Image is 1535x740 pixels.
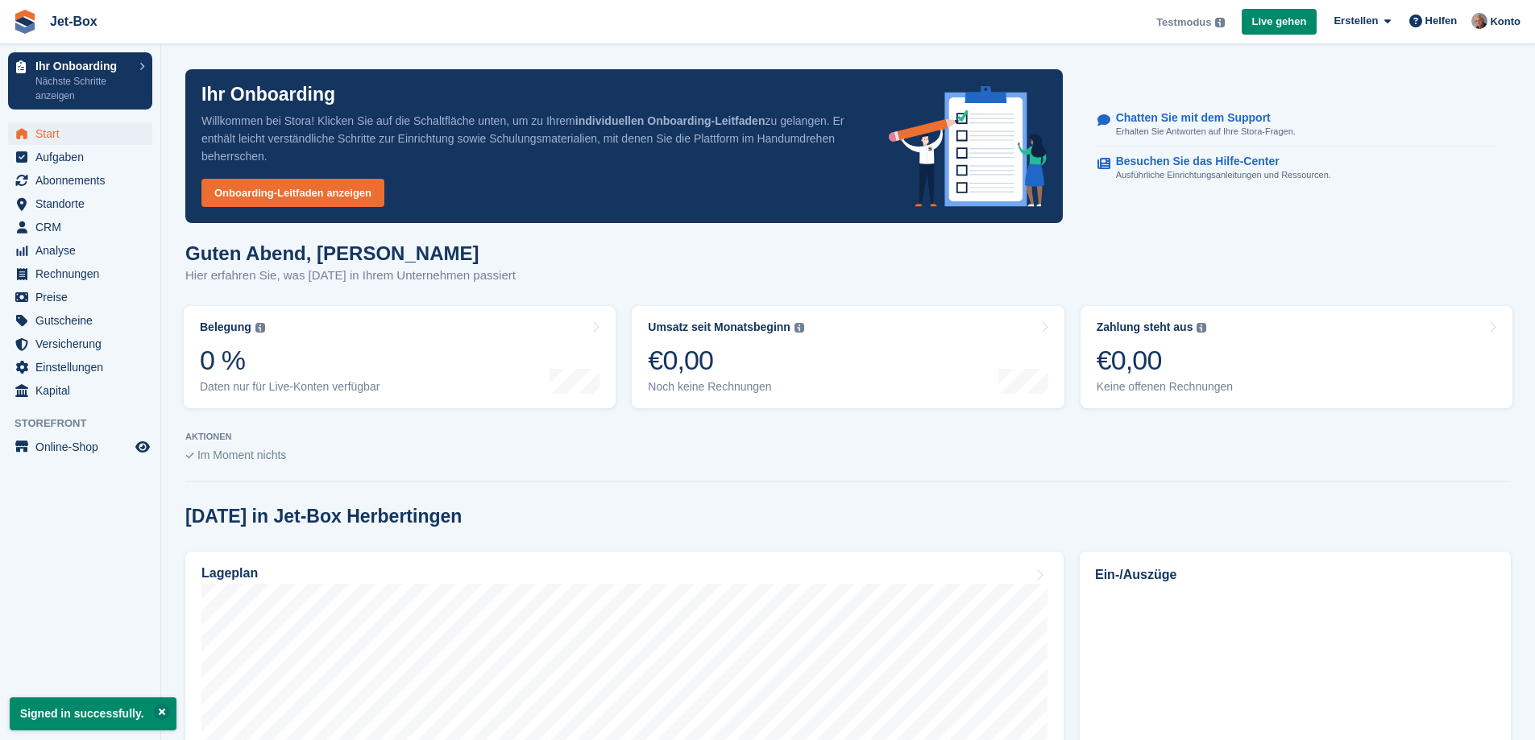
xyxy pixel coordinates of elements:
div: Keine offenen Rechnungen [1097,380,1233,394]
p: Ihr Onboarding [35,60,131,72]
span: Live gehen [1252,14,1307,30]
h2: Lageplan [201,566,258,581]
img: icon-info-grey-7440780725fd019a000dd9b08b2336e03edf1995a4989e88bcd33f0948082b44.svg [794,323,804,333]
h2: Ein-/Auszüge [1095,565,1496,585]
img: blank_slate_check_icon-ba018cac091ee9be17c0a81a6c232d5eb81de652e7a59be601be346b1b6ddf79.svg [185,453,194,459]
span: Start [35,122,132,145]
a: menu [8,169,152,192]
span: Standorte [35,192,132,215]
span: Gutscheine [35,309,132,332]
p: Besuchen Sie das Hilfe-Center [1116,155,1318,168]
a: menu [8,309,152,332]
a: Ihr Onboarding Nächste Schritte anzeigen [8,52,152,110]
span: Einstellungen [35,356,132,378]
div: €0,00 [648,344,804,377]
p: Nächste Schritte anzeigen [35,74,131,103]
a: Jet-Box [44,8,104,35]
a: Speisekarte [8,436,152,458]
a: Onboarding-Leitfaden anzeigen [201,179,384,207]
img: Kai-Uwe Walzer [1471,13,1487,29]
a: Belegung 0 % Daten nur für Live-Konten verfügbar [184,306,616,408]
div: €0,00 [1097,344,1233,377]
span: Rechnungen [35,263,132,285]
span: Online-Shop [35,436,132,458]
span: Preise [35,286,132,308]
a: menu [8,333,152,355]
a: Umsatz seit Monatsbeginn €0,00 Noch keine Rechnungen [632,306,1064,408]
span: Analyse [35,239,132,262]
a: menu [8,192,152,215]
span: Konto [1490,14,1520,30]
span: Im Moment nichts [197,449,286,461]
a: menu [8,286,152,308]
a: Zahlung steht aus €0,00 Keine offenen Rechnungen [1081,306,1512,408]
div: Umsatz seit Monatsbeginn [648,320,790,334]
a: menu [8,356,152,378]
p: AKTIONEN [185,432,1511,442]
a: menu [8,122,152,145]
img: icon-info-grey-7440780725fd019a000dd9b08b2336e03edf1995a4989e88bcd33f0948082b44.svg [1197,323,1206,333]
img: icon-info-grey-7440780725fd019a000dd9b08b2336e03edf1995a4989e88bcd33f0948082b44.svg [255,323,265,333]
span: Aufgaben [35,146,132,168]
a: menu [8,263,152,285]
span: CRM [35,216,132,238]
a: Besuchen Sie das Hilfe-Center Ausführliche Einrichtungsanleitungen und Ressourcen. [1097,147,1496,190]
a: menu [8,146,152,168]
img: stora-icon-8386f47178a22dfd0bd8f6a31ec36ba5ce8667c1dd55bd0f319d3a0aa187defe.svg [13,10,37,34]
p: Ausführliche Einrichtungsanleitungen und Ressourcen. [1116,168,1331,182]
p: Willkommen bei Stora! Klicken Sie auf die Schaltfläche unten, um zu Ihrem zu gelangen. Er enthält... [201,112,863,165]
p: Erhalten Sie Antworten auf Ihre Stora-Fragen. [1116,125,1296,138]
p: Signed in successfully. [10,697,176,730]
img: icon-info-grey-7440780725fd019a000dd9b08b2336e03edf1995a4989e88bcd33f0948082b44.svg [1215,18,1225,27]
a: menu [8,379,152,402]
span: Erstellen [1334,13,1378,29]
h2: [DATE] in Jet-Box Herbertingen [185,506,462,527]
span: Testmodus [1156,14,1211,31]
div: Noch keine Rechnungen [648,380,804,394]
a: Chatten Sie mit dem Support Erhalten Sie Antworten auf Ihre Stora-Fragen. [1097,103,1496,147]
p: Chatten Sie mit dem Support [1116,111,1283,125]
a: menu [8,216,152,238]
div: 0 % [200,344,380,377]
div: Daten nur für Live-Konten verfügbar [200,380,380,394]
a: Live gehen [1242,9,1317,35]
strong: individuellen Onboarding-Leitfaden [575,114,765,127]
span: Kapital [35,379,132,402]
div: Belegung [200,320,251,334]
span: Storefront [15,415,160,432]
span: Versicherung [35,333,132,355]
a: Vorschau-Shop [133,437,152,457]
img: onboarding-info-6c161a55d2c0e0a8cae90662b2fe09162a5109e8cc188191df67fb4f79e88e88.svg [889,86,1047,207]
h1: Guten Abend, [PERSON_NAME] [185,242,516,264]
p: Ihr Onboarding [201,85,335,104]
div: Zahlung steht aus [1097,320,1193,334]
span: Abonnements [35,169,132,192]
a: menu [8,239,152,262]
p: Hier erfahren Sie, was [DATE] in Ihrem Unternehmen passiert [185,267,516,285]
span: Helfen [1425,13,1458,29]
